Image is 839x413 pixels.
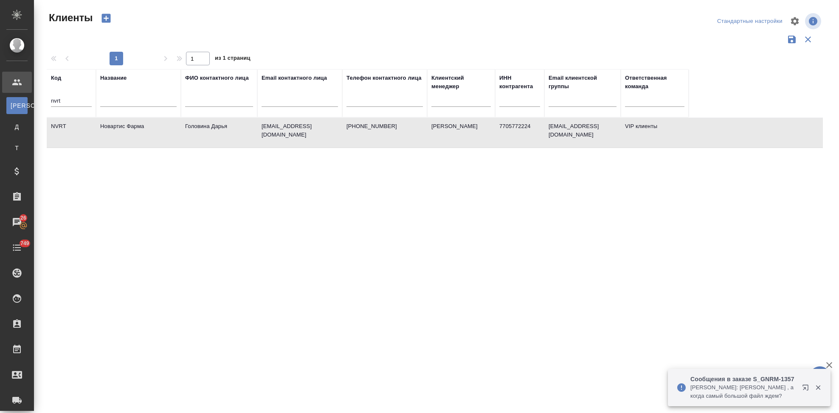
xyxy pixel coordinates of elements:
[800,31,816,47] button: Сбросить фильтры
[6,97,28,114] a: [PERSON_NAME]
[809,366,831,388] button: 🙏
[690,383,797,400] p: [PERSON_NAME]: [PERSON_NAME] , а когда самый большой файл ждем?
[809,384,827,391] button: Закрыть
[495,118,544,148] td: 7705772224
[11,123,23,131] span: Д
[262,74,327,82] div: Email контактного лица
[6,140,28,156] a: Т
[797,379,817,399] button: Открыть в новой вкладке
[6,118,28,135] a: Д
[11,101,23,110] span: [PERSON_NAME]
[549,74,617,91] div: Email клиентской группы
[215,53,251,65] span: из 1 страниц
[499,74,540,91] div: ИНН контрагента
[427,118,495,148] td: [PERSON_NAME]
[690,375,797,383] p: Сообщения в заказе S_GNRM-1357
[544,118,621,148] td: [EMAIL_ADDRESS][DOMAIN_NAME]
[47,118,96,148] td: NVRT
[11,144,23,152] span: Т
[431,74,491,91] div: Клиентский менеджер
[785,11,805,31] span: Настроить таблицу
[51,74,61,82] div: Код
[96,118,181,148] td: Новартис Фарма
[96,11,116,25] button: Создать
[2,237,32,258] a: 749
[15,239,34,248] span: 749
[784,31,800,47] button: Сохранить фильтры
[346,122,423,131] p: [PHONE_NUMBER]
[715,15,785,28] div: split button
[100,74,127,82] div: Название
[185,74,249,82] div: ФИО контактного лица
[625,74,684,91] div: Ответственная команда
[262,122,338,139] p: [EMAIL_ADDRESS][DOMAIN_NAME]
[2,212,32,233] a: 26
[15,214,31,222] span: 26
[621,118,689,148] td: VIP клиенты
[181,118,257,148] td: Головина Дарья
[47,11,93,25] span: Клиенты
[346,74,422,82] div: Телефон контактного лица
[805,13,823,29] span: Посмотреть информацию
